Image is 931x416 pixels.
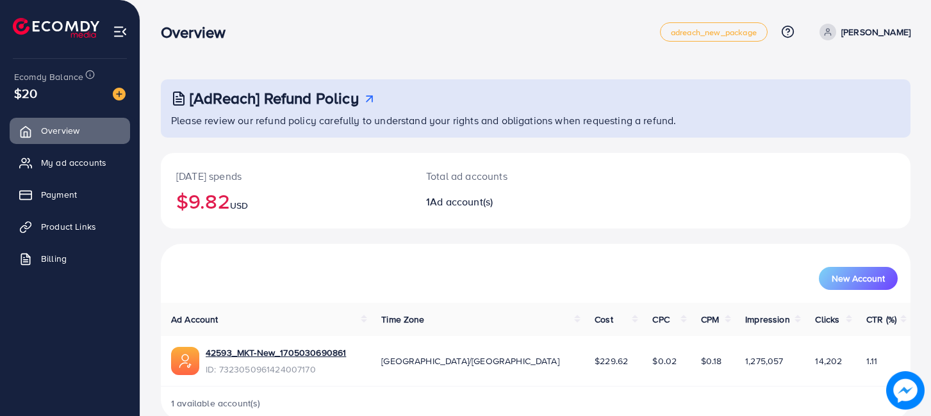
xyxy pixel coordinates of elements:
[430,195,493,209] span: Ad account(s)
[206,363,346,376] span: ID: 7323050961424007170
[41,188,77,201] span: Payment
[815,313,839,326] span: Clicks
[113,24,128,39] img: menu
[190,89,359,108] h3: [AdReach] Refund Policy
[176,168,395,184] p: [DATE] spends
[171,347,199,375] img: ic-ads-acc.e4c84228.svg
[701,355,722,367] span: $0.18
[171,313,218,326] span: Ad Account
[595,313,613,326] span: Cost
[230,199,248,212] span: USD
[652,313,669,326] span: CPC
[14,70,83,83] span: Ecomdy Balance
[206,346,346,359] a: 42593_MKT-New_1705030690861
[41,156,106,169] span: My ad accounts
[381,355,559,367] span: [GEOGRAPHIC_DATA]/[GEOGRAPHIC_DATA]
[866,355,878,367] span: 1.11
[866,313,896,326] span: CTR (%)
[595,355,628,367] span: $229.62
[171,397,261,410] span: 1 available account(s)
[13,18,99,38] img: logo
[10,150,130,175] a: My ad accounts
[426,168,583,184] p: Total ad accounts
[701,313,719,326] span: CPM
[171,113,903,128] p: Please review our refund policy carefully to understand your rights and obligations when requesti...
[10,182,130,207] a: Payment
[113,88,126,100] img: image
[745,355,783,367] span: 1,275,057
[819,267,898,290] button: New Account
[841,24,910,40] p: [PERSON_NAME]
[10,214,130,239] a: Product Links
[671,28,757,36] span: adreach_new_package
[381,313,424,326] span: Time Zone
[10,118,130,143] a: Overview
[886,371,925,410] img: image
[814,24,910,40] a: [PERSON_NAME]
[176,189,395,213] h2: $9.82
[14,84,37,102] span: $20
[815,355,842,367] span: 14,202
[41,252,67,265] span: Billing
[652,355,677,367] span: $0.02
[41,220,96,233] span: Product Links
[660,22,768,42] a: adreach_new_package
[745,313,790,326] span: Impression
[161,23,236,42] h3: Overview
[41,124,79,137] span: Overview
[832,274,885,283] span: New Account
[426,196,583,208] h2: 1
[10,246,130,271] a: Billing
